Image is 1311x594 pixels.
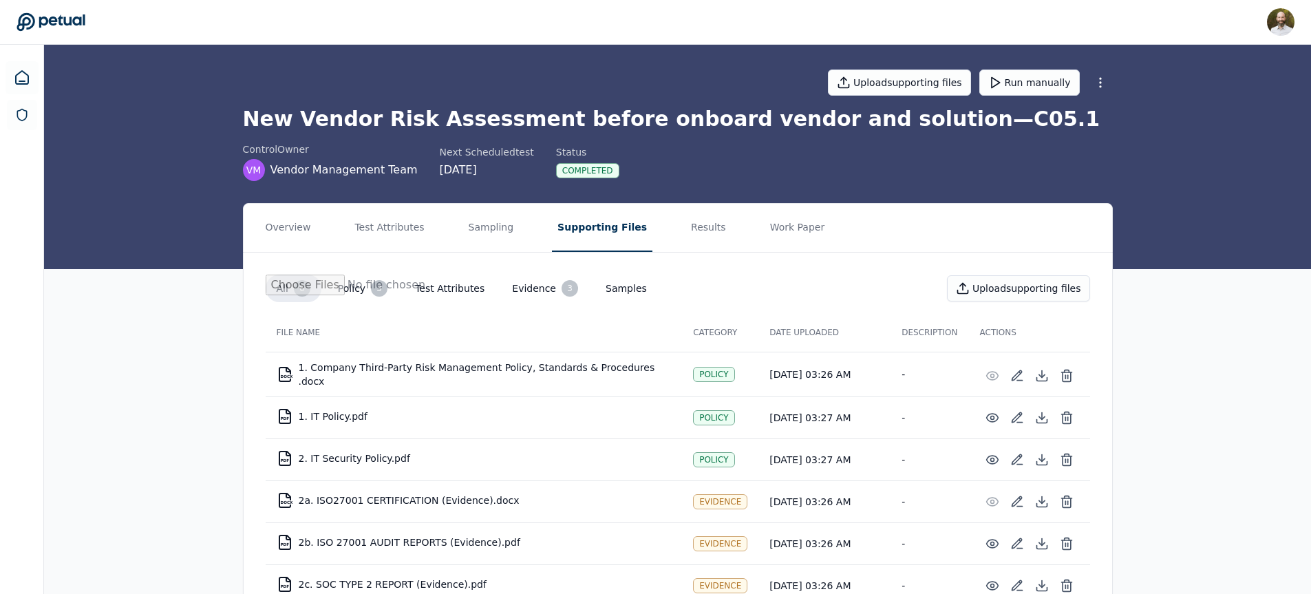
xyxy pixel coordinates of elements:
[693,536,747,551] div: Evidence
[266,352,683,396] td: 1. Company Third-Party Risk Management Policy, Standards & Procedures .docx
[1054,531,1079,556] button: Delete File
[891,480,968,522] td: -
[1030,405,1054,430] button: Download File
[17,12,85,32] a: Go to Dashboard
[682,313,758,352] th: Category
[1030,489,1054,514] button: Download File
[463,204,520,252] button: Sampling
[294,280,310,297] div: 6
[828,70,971,96] button: Uploadsupporting files
[266,526,683,559] td: 2b. ISO 27001 AUDIT REPORTS (Evidence).pdf
[980,447,1005,472] button: Preview File (hover for quick preview, click for full view)
[891,522,968,564] td: -
[693,367,734,382] div: Policy
[281,500,293,505] div: DOCX
[758,396,891,438] td: [DATE] 03:27 AM
[980,363,1005,388] button: Preview File (hover for quick preview, click for full view)
[7,100,37,130] a: SOC 1 Reports
[693,452,734,467] div: Policy
[260,204,317,252] button: Overview
[246,163,262,177] span: VM
[243,107,1113,131] h1: New Vendor Risk Assessment before onboard vendor and solution — C05.1
[1005,489,1030,514] button: Add/Edit Description
[979,70,1080,96] button: Run manually
[1005,405,1030,430] button: Add/Edit Description
[980,531,1005,556] button: Preview File (hover for quick preview, click for full view)
[556,145,619,159] div: Status
[891,352,968,396] td: -
[327,275,398,302] button: Policy3
[266,484,683,517] td: 2a. ISO27001 CERTIFICATION (Evidence).docx
[281,542,290,547] div: PDF
[1030,531,1054,556] button: Download File
[693,410,734,425] div: Policy
[281,458,290,463] div: PDF
[891,396,968,438] td: -
[1005,447,1030,472] button: Add/Edit Description
[891,313,968,352] th: Description
[980,405,1005,430] button: Preview File (hover for quick preview, click for full view)
[440,162,534,178] div: [DATE]
[552,204,652,252] button: Supporting Files
[266,313,683,352] th: File Name
[685,204,732,252] button: Results
[244,204,1112,252] nav: Tabs
[1267,8,1294,36] img: David Coulombe
[562,280,578,297] div: 3
[1005,531,1030,556] button: Add/Edit Description
[891,438,968,480] td: -
[969,313,1090,352] th: Actions
[1054,363,1079,388] button: Delete File
[281,416,290,421] div: PDF
[693,578,747,593] div: Evidence
[440,145,534,159] div: Next Scheduled test
[6,61,39,94] a: Dashboard
[758,438,891,480] td: [DATE] 03:27 AM
[266,442,683,475] td: 2. IT Security Policy.pdf
[758,313,891,352] th: Date Uploaded
[281,374,293,379] div: DOCX
[765,204,831,252] button: Work Paper
[270,162,418,178] span: Vendor Management Team
[1054,405,1079,430] button: Delete File
[556,163,619,178] div: Completed
[404,276,495,301] button: Test Attributes
[243,142,418,156] div: control Owner
[758,522,891,564] td: [DATE] 03:26 AM
[693,494,747,509] div: Evidence
[266,275,321,302] button: All6
[1030,447,1054,472] button: Download File
[1030,363,1054,388] button: Download File
[349,204,429,252] button: Test Attributes
[501,275,589,302] button: Evidence3
[1005,363,1030,388] button: Add/Edit Description
[595,276,658,301] button: Samples
[947,275,1090,301] button: Uploadsupporting files
[371,280,387,297] div: 3
[266,400,683,433] td: 1. IT Policy.pdf
[281,584,290,588] div: PDF
[980,489,1005,514] button: Preview File (hover for quick preview, click for full view)
[758,352,891,396] td: [DATE] 03:26 AM
[1054,447,1079,472] button: Delete File
[1088,70,1113,95] button: More Options
[758,480,891,522] td: [DATE] 03:26 AM
[1054,489,1079,514] button: Delete File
